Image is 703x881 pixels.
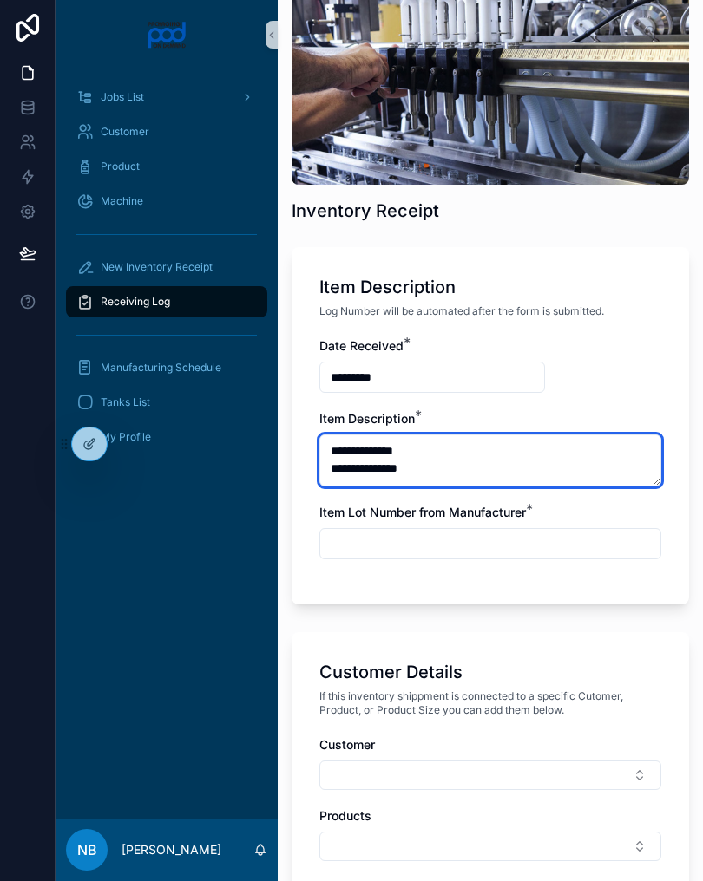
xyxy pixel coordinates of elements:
[101,295,170,309] span: Receiving Log
[147,21,187,49] img: App logo
[319,660,463,684] h1: Customer Details
[66,421,267,453] a: My Profile
[319,808,371,823] span: Products
[66,82,267,113] a: Jobs List
[101,395,150,409] span: Tanks List
[319,689,661,717] span: If this inventory shippment is connected to a specific Cutomer, Product, or Product Size you can ...
[101,160,140,173] span: Product
[101,361,221,375] span: Manufacturing Schedule
[101,260,213,274] span: New Inventory Receipt
[66,186,267,217] a: Machine
[292,199,439,223] h1: Inventory Receipt
[319,338,404,353] span: Date Received
[101,194,143,208] span: Machine
[319,832,661,861] button: Select Button
[319,737,375,752] span: Customer
[319,304,604,318] span: Log Number will be automated after the form is submitted.
[66,352,267,383] a: Manufacturing Schedule
[101,125,149,139] span: Customer
[122,841,221,858] p: [PERSON_NAME]
[101,430,151,444] span: My Profile
[66,286,267,317] a: Receiving Log
[319,505,526,519] span: Item Lot Number from Manufacturer
[66,387,267,418] a: Tanks List
[319,760,661,790] button: Select Button
[66,116,267,147] a: Customer
[66,251,267,283] a: New Inventory Receipt
[101,90,144,104] span: Jobs List
[56,69,278,475] div: scrollable content
[319,411,415,426] span: Item Description
[319,275,456,299] h1: Item Description
[77,839,97,860] span: NB
[66,151,267,182] a: Product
